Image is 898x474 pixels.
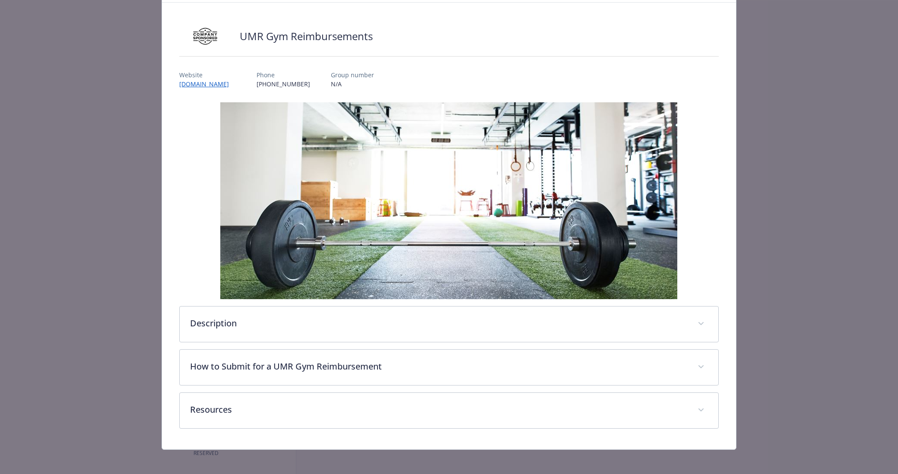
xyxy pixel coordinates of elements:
[179,70,236,79] p: Website
[190,403,687,416] p: Resources
[257,70,310,79] p: Phone
[331,79,374,88] p: N/A
[180,393,718,428] div: Resources
[240,29,373,44] h2: UMR Gym Reimbursements
[331,70,374,79] p: Group number
[257,79,310,88] p: [PHONE_NUMBER]
[190,360,687,373] p: How to Submit for a UMR Gym Reimbursement
[180,307,718,342] div: Description
[190,317,687,330] p: Description
[180,350,718,385] div: How to Submit for a UMR Gym Reimbursement
[179,80,236,88] a: [DOMAIN_NAME]
[179,23,231,49] img: Company Sponsored
[220,102,677,299] img: banner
